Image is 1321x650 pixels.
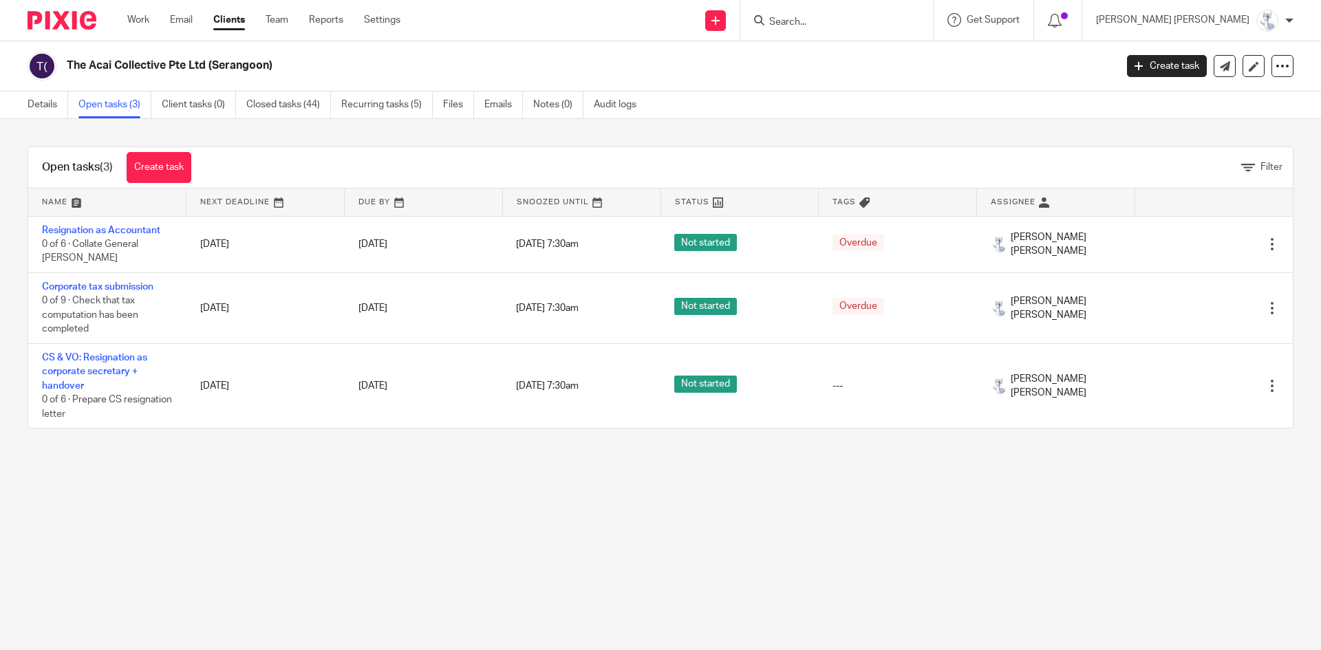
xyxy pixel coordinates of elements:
[28,11,96,30] img: Pixie
[967,15,1020,25] span: Get Support
[443,91,474,118] a: Files
[266,13,288,27] a: Team
[186,344,345,429] td: [DATE]
[991,378,1007,394] img: images.jfif
[517,198,589,206] span: Snoozed Until
[28,52,56,80] img: svg%3E
[42,239,138,263] span: 0 of 6 · Collate General [PERSON_NAME]
[67,58,899,73] h2: The Acai Collective Pte Ltd (Serangoon)
[42,353,147,391] a: CS & VO: Resignation as corporate secretary + handover
[833,298,884,315] span: Overdue
[186,272,345,343] td: [DATE]
[674,376,737,393] span: Not started
[516,381,579,391] span: [DATE] 7:30am
[42,226,160,235] a: Resignation as Accountant
[991,236,1007,252] img: images.jfif
[533,91,583,118] a: Notes (0)
[675,198,709,206] span: Status
[484,91,523,118] a: Emails
[594,91,647,118] a: Audit logs
[1127,55,1207,77] a: Create task
[768,17,892,29] input: Search
[170,13,193,27] a: Email
[516,239,579,249] span: [DATE] 7:30am
[186,216,345,272] td: [DATE]
[42,282,153,292] a: Corporate tax submission
[341,91,433,118] a: Recurring tasks (5)
[358,303,387,313] span: [DATE]
[833,198,856,206] span: Tags
[516,303,579,313] span: [DATE] 7:30am
[213,13,245,27] a: Clients
[28,91,68,118] a: Details
[1256,10,1278,32] img: images.jfif
[127,152,191,183] a: Create task
[1011,230,1121,259] span: [PERSON_NAME] [PERSON_NAME]
[42,160,113,175] h1: Open tasks
[364,13,400,27] a: Settings
[127,13,149,27] a: Work
[1260,162,1282,172] span: Filter
[833,379,963,393] div: ---
[991,300,1007,316] img: images.jfif
[42,395,172,419] span: 0 of 6 · Prepare CS resignation letter
[358,239,387,249] span: [DATE]
[674,298,737,315] span: Not started
[100,162,113,173] span: (3)
[358,381,387,391] span: [DATE]
[833,234,884,251] span: Overdue
[78,91,151,118] a: Open tasks (3)
[42,296,138,334] span: 0 of 9 · Check that tax computation has been completed
[309,13,343,27] a: Reports
[246,91,331,118] a: Closed tasks (44)
[1011,372,1121,400] span: [PERSON_NAME] [PERSON_NAME]
[1011,294,1121,323] span: [PERSON_NAME] [PERSON_NAME]
[162,91,236,118] a: Client tasks (0)
[674,234,737,251] span: Not started
[1096,13,1249,27] p: [PERSON_NAME] [PERSON_NAME]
